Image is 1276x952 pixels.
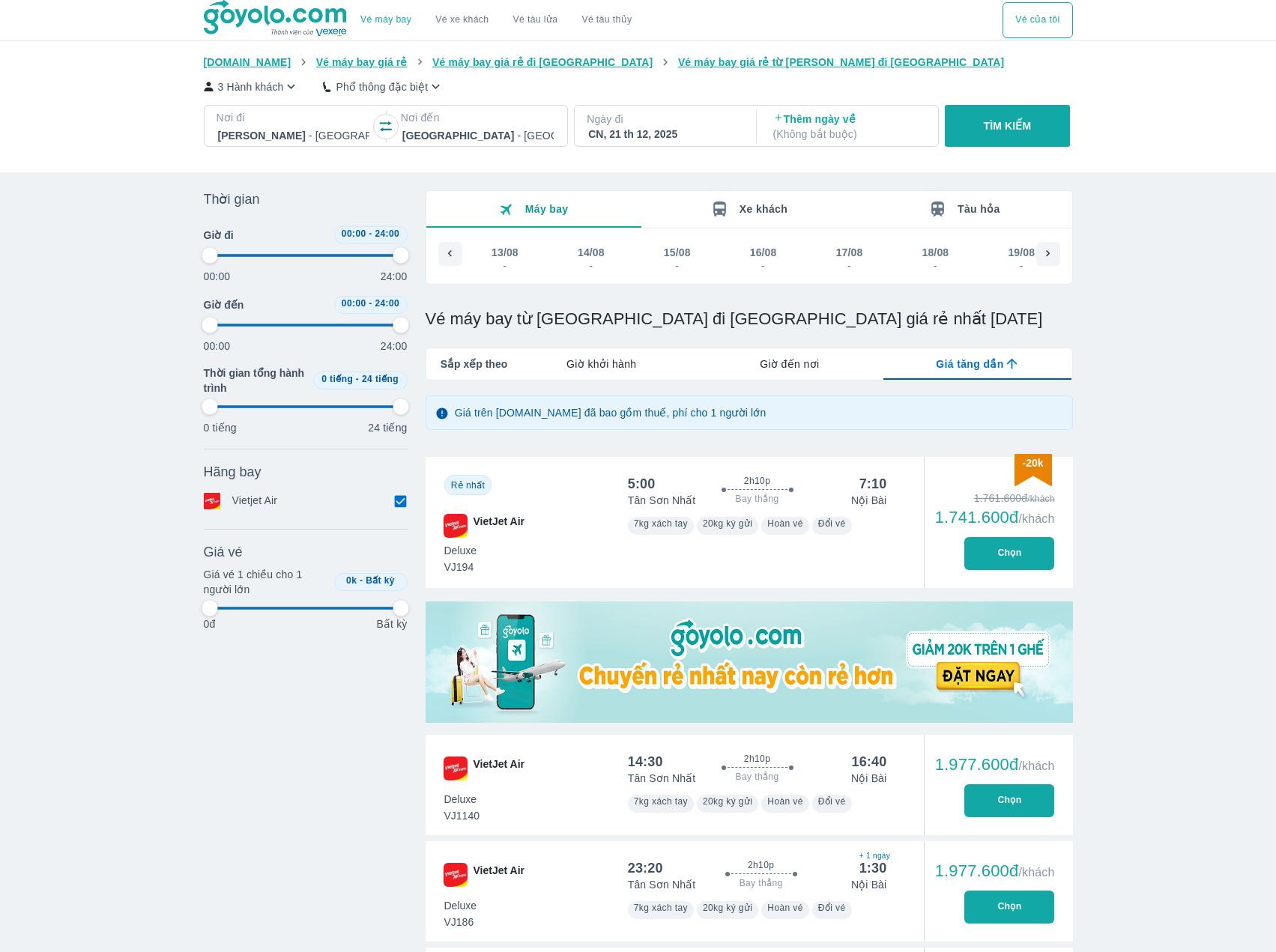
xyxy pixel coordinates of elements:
a: Vé tàu lửa [501,2,570,38]
span: Vé máy bay giá rẻ từ [PERSON_NAME] đi [GEOGRAPHIC_DATA] [678,56,1005,68]
span: - [360,575,363,586]
span: + 1 ngày [859,850,887,862]
h1: Vé máy bay từ [GEOGRAPHIC_DATA] đi [GEOGRAPHIC_DATA] giá rẻ nhất [DATE] [426,309,1073,330]
button: Phổ thông đặc biệt [323,79,444,94]
div: 16:40 [851,753,886,771]
span: - [356,374,359,384]
div: 17/08 [836,245,863,260]
span: Máy bay [525,203,569,215]
div: 1.761.600đ [935,491,1055,506]
span: Vé máy bay giá rẻ [316,56,408,68]
button: Chọn [964,784,1054,817]
span: Giờ đi [204,228,234,243]
div: 19/08 [1008,245,1035,260]
div: - [837,260,862,272]
button: Chọn [964,891,1054,924]
button: 3 Hành khách [204,79,300,94]
p: 3 Hành khách [218,79,284,94]
div: choose transportation mode [348,2,644,38]
p: Thêm ngày về [773,112,925,142]
p: Nội Bài [851,771,886,786]
span: VJ1140 [444,808,480,823]
span: -20k [1022,457,1043,469]
span: Deluxe [444,898,477,913]
div: 1.977.600đ [935,756,1055,774]
div: choose transportation mode [1003,2,1072,38]
div: 1.977.600đ [935,862,1055,880]
p: Giá trên [DOMAIN_NAME] đã bao gồm thuế, phí cho 1 người lớn [455,405,766,420]
img: VJ [444,514,468,538]
span: Đổi vé [818,903,846,913]
span: VietJet Air [474,863,524,887]
p: 24 tiếng [368,420,407,435]
span: Xe khách [740,203,787,215]
span: 2h10p [744,475,770,487]
div: 14:30 [628,753,663,771]
span: 20kg ký gửi [703,518,752,529]
p: Nội Bài [851,877,886,892]
button: Chọn [964,537,1054,570]
span: Deluxe [444,543,477,558]
span: Vé máy bay giá rẻ đi [GEOGRAPHIC_DATA] [432,56,653,68]
button: Vé của tôi [1003,2,1072,38]
span: 2h10p [744,753,770,765]
span: Thời gian tổng hành trình [204,366,307,395]
div: - [751,260,776,272]
a: Vé máy bay [360,14,411,25]
img: VJ [444,863,468,887]
span: Giờ đến [204,297,244,312]
span: VietJet Air [474,514,524,538]
div: 5:00 [628,475,656,493]
span: Hãng bay [204,463,261,481]
div: 14/08 [578,245,605,260]
button: TÌM KIẾM [945,105,1070,147]
p: ( Không bắt buộc ) [773,127,925,142]
span: Giờ khởi hành [566,357,636,372]
div: 1.741.600đ [935,509,1055,527]
span: 24:00 [375,298,399,309]
span: Hoàn vé [767,518,803,529]
div: 23:20 [628,859,663,877]
p: 0đ [204,616,216,631]
span: 00:00 [342,228,366,239]
span: Giờ đến nơi [760,357,819,372]
span: Hoàn vé [767,796,803,807]
div: 7:10 [859,475,887,493]
span: 20kg ký gửi [703,796,752,807]
button: Vé tàu thủy [569,2,644,38]
div: CN, 21 th 12, 2025 [588,127,740,142]
span: 2h10p [748,859,774,871]
p: Bất kỳ [376,616,407,631]
span: VJ194 [444,560,477,574]
span: - [369,298,372,309]
span: Rẻ nhất [451,480,485,491]
span: [DOMAIN_NAME] [204,56,291,68]
p: Tân Sơn Nhất [628,493,696,508]
div: - [1009,260,1034,272]
span: Sắp xếp theo [441,357,508,372]
p: Ngày đi [587,112,741,127]
p: 00:00 [204,339,231,354]
p: Nơi đến [401,110,555,125]
span: /khách [1018,760,1054,772]
span: Giá tăng dần [936,357,1003,372]
div: 16/08 [750,245,777,260]
p: 00:00 [204,269,231,284]
p: Phổ thông đặc biệt [336,79,428,94]
img: discount [1015,454,1052,486]
img: media-0 [426,601,1073,723]
p: Nơi đi [217,110,371,125]
span: 7kg xách tay [634,518,688,529]
img: VJ [444,757,468,780]
span: 0 tiếng [321,374,353,384]
span: 24 tiếng [362,374,399,384]
span: Đổi vé [818,796,846,807]
div: - [665,260,690,272]
span: 7kg xách tay [634,903,688,913]
span: Tàu hỏa [958,203,1000,215]
span: Giá vé [204,543,243,561]
p: Nội Bài [851,493,886,508]
span: Hoàn vé [767,903,803,913]
p: 0 tiếng [204,420,237,435]
span: VJ186 [444,915,477,930]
